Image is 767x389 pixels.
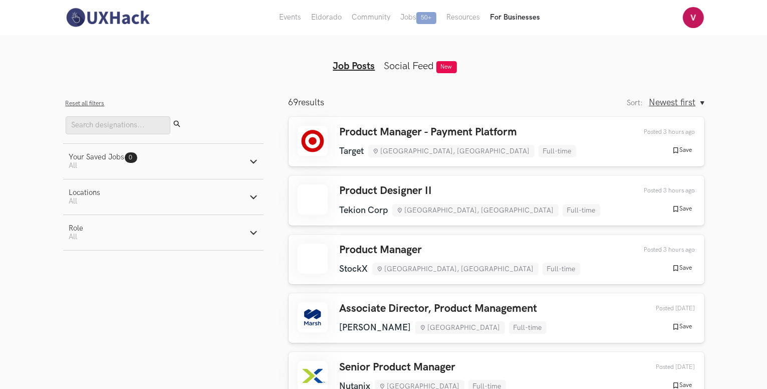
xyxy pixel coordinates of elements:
div: 27th Aug [633,246,695,254]
li: Full-time [539,145,576,157]
li: [GEOGRAPHIC_DATA] [415,321,505,334]
input: Search [66,116,170,134]
button: Reset all filters [66,100,105,107]
li: Full-time [509,321,547,334]
h3: Associate Director, Product Management [340,302,547,315]
li: Full-time [543,263,580,275]
div: 20th Aug [633,363,695,371]
span: 50+ [416,12,436,24]
span: 69 [289,97,299,108]
button: Newest first, Sort: [649,97,704,108]
ul: Tabs Interface [191,44,576,72]
span: All [69,161,78,170]
span: New [436,61,457,73]
img: UXHack-logo.png [63,7,152,28]
p: results [289,97,325,108]
a: Product Manager StockX [GEOGRAPHIC_DATA], [GEOGRAPHIC_DATA] Full-time Posted 3 hours ago Save [289,235,704,284]
li: [GEOGRAPHIC_DATA], [GEOGRAPHIC_DATA] [368,145,535,157]
label: Sort: [627,99,643,107]
h3: Senior Product Manager [340,361,506,374]
a: Associate Director, Product Management [PERSON_NAME] [GEOGRAPHIC_DATA] Full-time Posted [DATE] Save [289,293,704,343]
img: Your profile pic [683,7,704,28]
li: StockX [340,264,368,274]
span: 0 [129,154,133,161]
button: Save [669,264,695,273]
button: RoleAll [63,215,264,250]
div: 20th Aug [633,305,695,312]
li: [GEOGRAPHIC_DATA], [GEOGRAPHIC_DATA] [372,263,539,275]
li: Tekion Corp [340,205,388,216]
li: Target [340,146,364,156]
a: Job Posts [333,60,375,72]
div: Your Saved Jobs [69,153,137,161]
button: Save [669,146,695,155]
div: Locations [69,188,101,197]
a: Product Designer II Tekion Corp [GEOGRAPHIC_DATA], [GEOGRAPHIC_DATA] Full-time Posted 3 hours ago... [289,175,704,225]
h3: Product Designer II [340,184,600,198]
span: All [69,233,78,241]
div: 27th Aug [633,187,695,194]
span: All [69,197,78,206]
li: [PERSON_NAME] [340,322,411,333]
h3: Product Manager - Payment Platform [340,126,576,139]
a: Social Feed [384,60,434,72]
span: Newest first [649,97,696,108]
li: [GEOGRAPHIC_DATA], [GEOGRAPHIC_DATA] [392,204,559,217]
button: Your Saved Jobs0 All [63,144,264,179]
button: Save [669,205,695,214]
button: Save [669,322,695,331]
div: Role [69,224,84,233]
button: LocationsAll [63,179,264,215]
a: Product Manager - Payment Platform Target [GEOGRAPHIC_DATA], [GEOGRAPHIC_DATA] Full-time Posted 3... [289,117,704,166]
li: Full-time [563,204,600,217]
div: 27th Aug [633,128,695,136]
h3: Product Manager [340,244,580,257]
